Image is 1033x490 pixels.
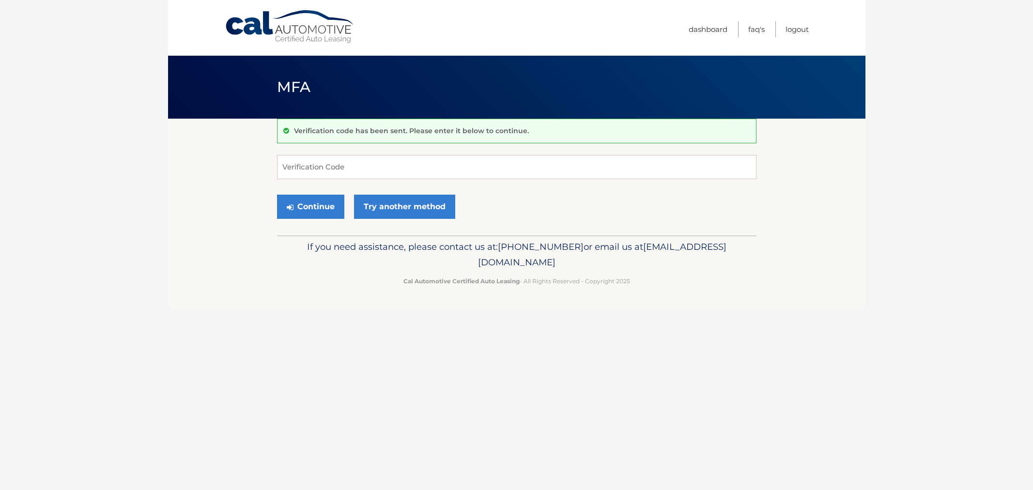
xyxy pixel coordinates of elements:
a: Dashboard [689,21,727,37]
button: Continue [277,195,344,219]
span: [EMAIL_ADDRESS][DOMAIN_NAME] [478,241,726,268]
p: If you need assistance, please contact us at: or email us at [283,239,750,270]
a: FAQ's [748,21,765,37]
strong: Cal Automotive Certified Auto Leasing [403,277,520,285]
p: - All Rights Reserved - Copyright 2025 [283,276,750,286]
input: Verification Code [277,155,756,179]
p: Verification code has been sent. Please enter it below to continue. [294,126,529,135]
span: [PHONE_NUMBER] [498,241,584,252]
a: Logout [786,21,809,37]
a: Cal Automotive [225,10,355,44]
a: Try another method [354,195,455,219]
span: MFA [277,78,311,96]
